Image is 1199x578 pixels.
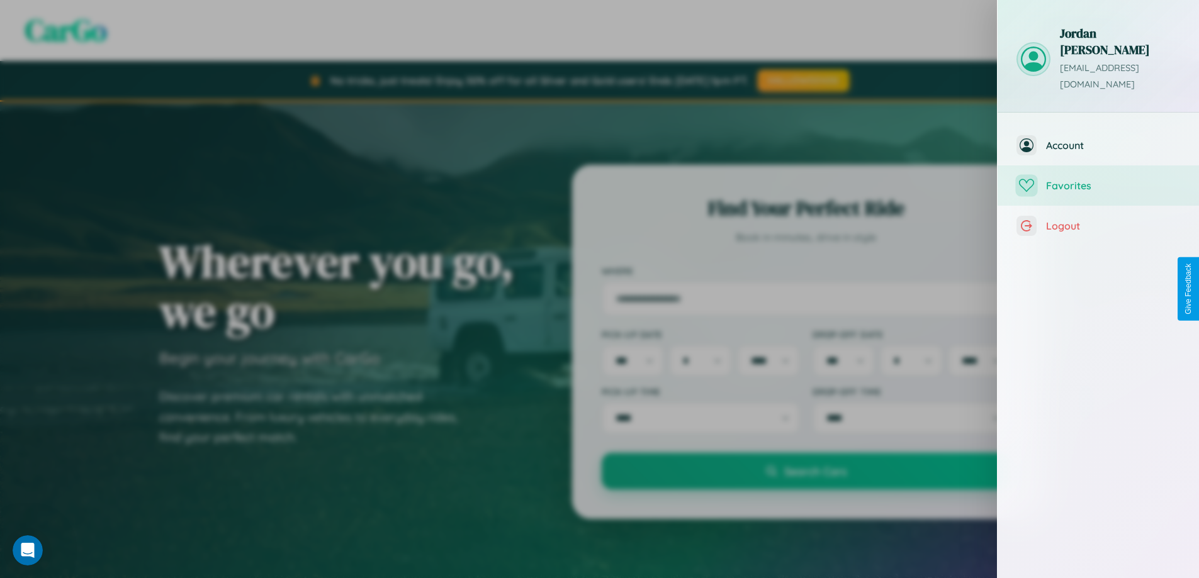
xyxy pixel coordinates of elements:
[13,535,43,565] iframe: Intercom live chat
[998,165,1199,206] button: Favorites
[1046,220,1180,232] span: Logout
[998,206,1199,246] button: Logout
[998,125,1199,165] button: Account
[1184,264,1193,314] div: Give Feedback
[1060,25,1180,58] h3: Jordan [PERSON_NAME]
[1060,60,1180,93] p: [EMAIL_ADDRESS][DOMAIN_NAME]
[1046,139,1180,152] span: Account
[1046,179,1180,192] span: Favorites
